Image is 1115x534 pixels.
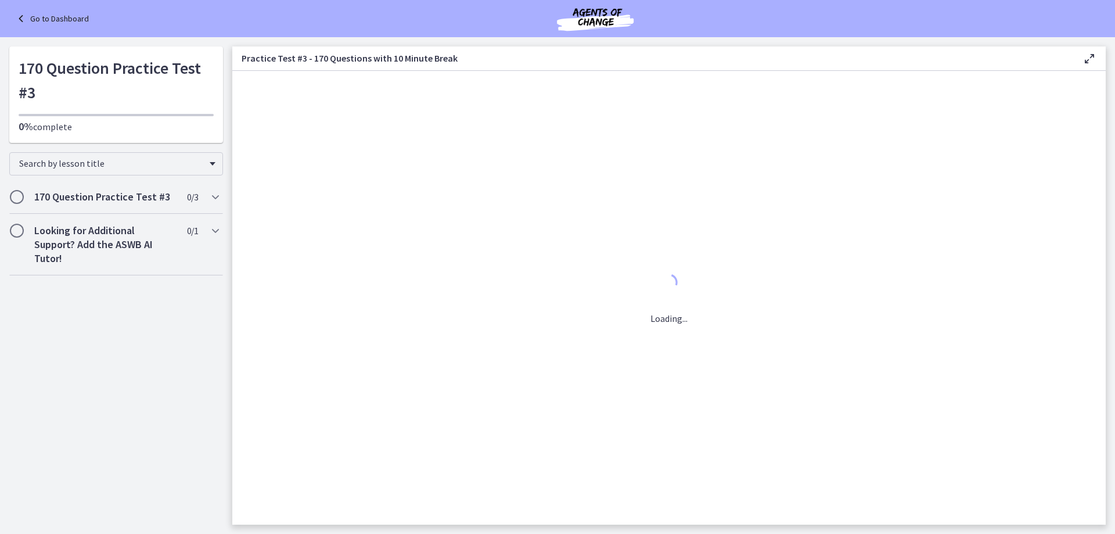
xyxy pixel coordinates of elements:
h3: Practice Test #3 - 170 Questions with 10 Minute Break [242,51,1064,65]
p: complete [19,120,214,134]
h2: Looking for Additional Support? Add the ASWB AI Tutor! [34,224,176,266]
span: 0 / 3 [187,190,198,204]
div: 1 [650,271,688,298]
h1: 170 Question Practice Test #3 [19,56,214,105]
span: 0% [19,120,33,133]
a: Go to Dashboard [14,12,89,26]
p: Loading... [650,311,688,325]
span: 0 / 1 [187,224,198,238]
img: Agents of Change Social Work Test Prep [526,5,665,33]
h2: 170 Question Practice Test #3 [34,190,176,204]
div: Search by lesson title [9,152,223,175]
span: Search by lesson title [19,157,204,169]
